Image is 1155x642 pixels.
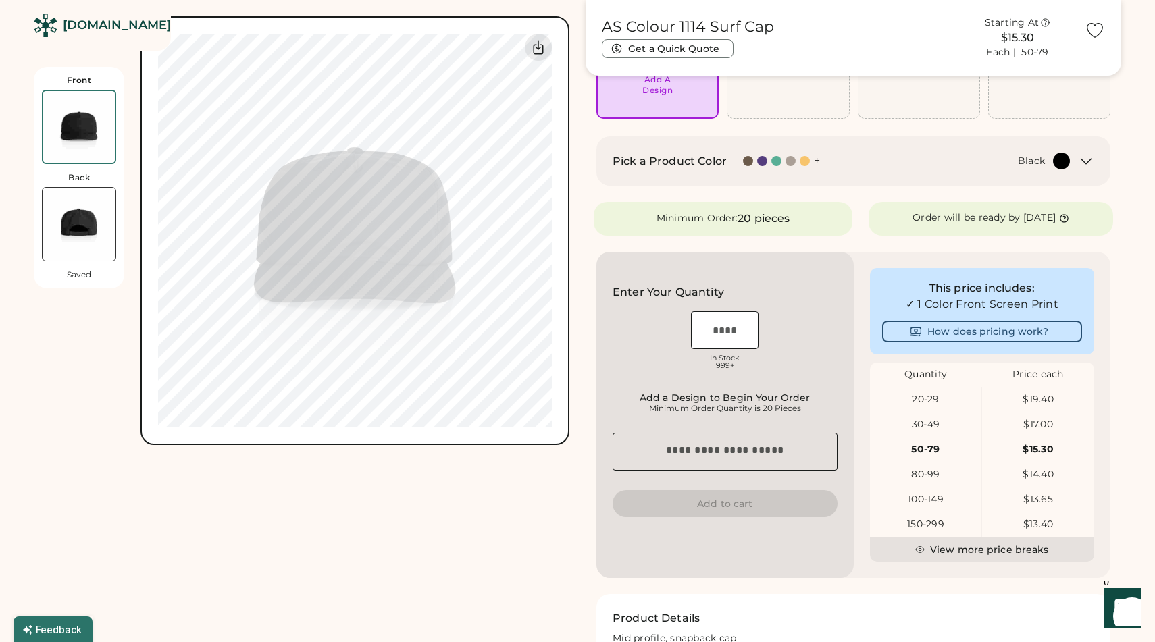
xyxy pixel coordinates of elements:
div: + [814,153,820,168]
button: How does pricing work? [882,321,1083,342]
h2: Enter Your Quantity [613,284,724,300]
div: $15.30 [982,443,1094,456]
div: Add A Design [642,74,673,96]
div: Front [67,75,92,86]
h2: Product Details [613,610,700,626]
img: Rendered Logo - Screens [34,14,57,37]
div: $15.30 [958,30,1077,46]
h2: Pick a Product Color [613,153,727,169]
div: $13.65 [982,493,1094,506]
div: Add a Design to Begin Your Order [617,392,833,403]
div: $19.40 [982,393,1094,406]
div: 80-99 [870,468,982,481]
div: $17.00 [982,418,1094,431]
div: $14.40 [982,468,1094,481]
div: Each | 50-79 [986,46,1048,59]
div: Price each [982,368,1094,381]
div: Minimum Order: [657,212,738,225]
div: Black [1018,155,1045,168]
div: This price includes: [882,280,1083,296]
div: Minimum Order Quantity is 20 Pieces [617,403,833,414]
button: View more price breaks [870,537,1095,562]
div: 50-79 [870,443,982,456]
div: Saved [67,269,91,280]
h1: AS Colour 1114 Surf Cap [602,18,774,36]
div: [DOMAIN_NAME] [63,17,171,34]
iframe: Front Chat [1091,581,1149,639]
div: 20-29 [870,393,982,406]
div: ✓ 1 Color Front Screen Print [882,296,1083,313]
div: 150-299 [870,518,982,531]
div: 100-149 [870,493,982,506]
div: Order will be ready by [913,211,1021,225]
button: Get a Quick Quote [602,39,734,58]
div: Starting At [985,16,1039,30]
div: In Stock 999+ [691,354,759,369]
div: Download Front Mockup [525,34,552,61]
div: $13.40 [982,518,1094,531]
div: Quantity [870,368,982,381]
div: 20 pieces [738,211,790,227]
div: 30-49 [870,418,982,431]
div: [DATE] [1023,211,1056,225]
button: Add to cart [613,490,838,517]
img: AS Colour 1114 Black Front Thumbnail [43,91,115,163]
img: AS Colour 1114 Black Back Thumbnail [43,188,115,261]
div: Back [68,172,90,183]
